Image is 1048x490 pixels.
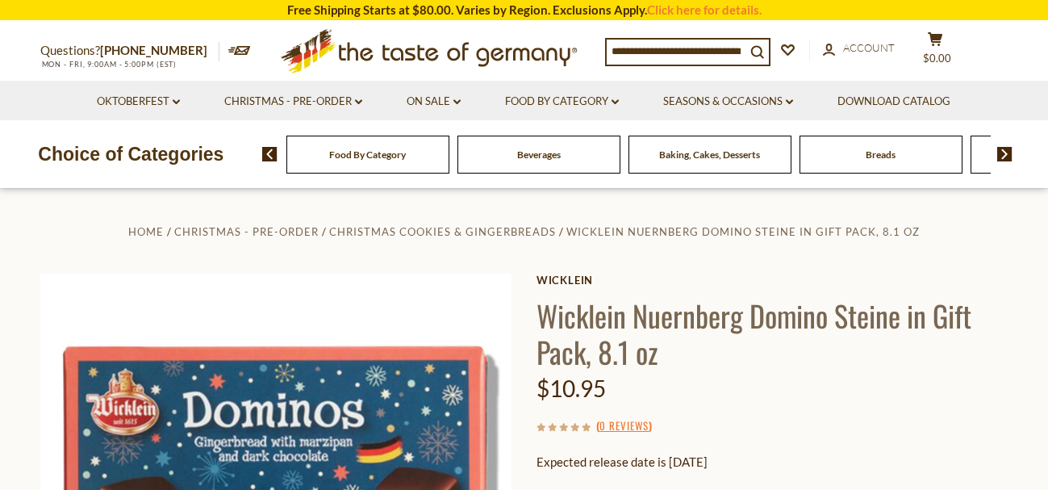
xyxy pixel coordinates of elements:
[663,93,793,111] a: Seasons & Occasions
[823,40,895,57] a: Account
[866,149,896,161] a: Breads
[596,417,652,433] span: ( )
[128,225,164,238] a: Home
[505,93,619,111] a: Food By Category
[647,2,762,17] a: Click here for details.
[97,93,180,111] a: Oktoberfest
[224,93,362,111] a: Christmas - PRE-ORDER
[407,93,461,111] a: On Sale
[843,41,895,54] span: Account
[40,60,177,69] span: MON - FRI, 9:00AM - 5:00PM (EST)
[100,43,207,57] a: [PHONE_NUMBER]
[997,147,1013,161] img: next arrow
[599,417,649,435] a: 0 Reviews
[174,225,319,238] a: Christmas - PRE-ORDER
[517,149,561,161] a: Beverages
[537,375,606,402] span: $10.95
[537,297,1008,370] h1: Wicklein Nuernberg Domino Steine in Gift Pack, 8.1 oz
[40,40,219,61] p: Questions?
[837,93,950,111] a: Download Catalog
[912,31,960,72] button: $0.00
[923,52,951,65] span: $0.00
[537,274,1008,287] a: Wicklein
[566,225,920,238] a: Wicklein Nuernberg Domino Steine in Gift Pack, 8.1 oz
[262,147,278,161] img: previous arrow
[659,149,760,161] a: Baking, Cakes, Desserts
[537,452,1008,472] p: Expected release date is [DATE]
[329,149,406,161] a: Food By Category
[329,225,556,238] a: Christmas Cookies & Gingerbreads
